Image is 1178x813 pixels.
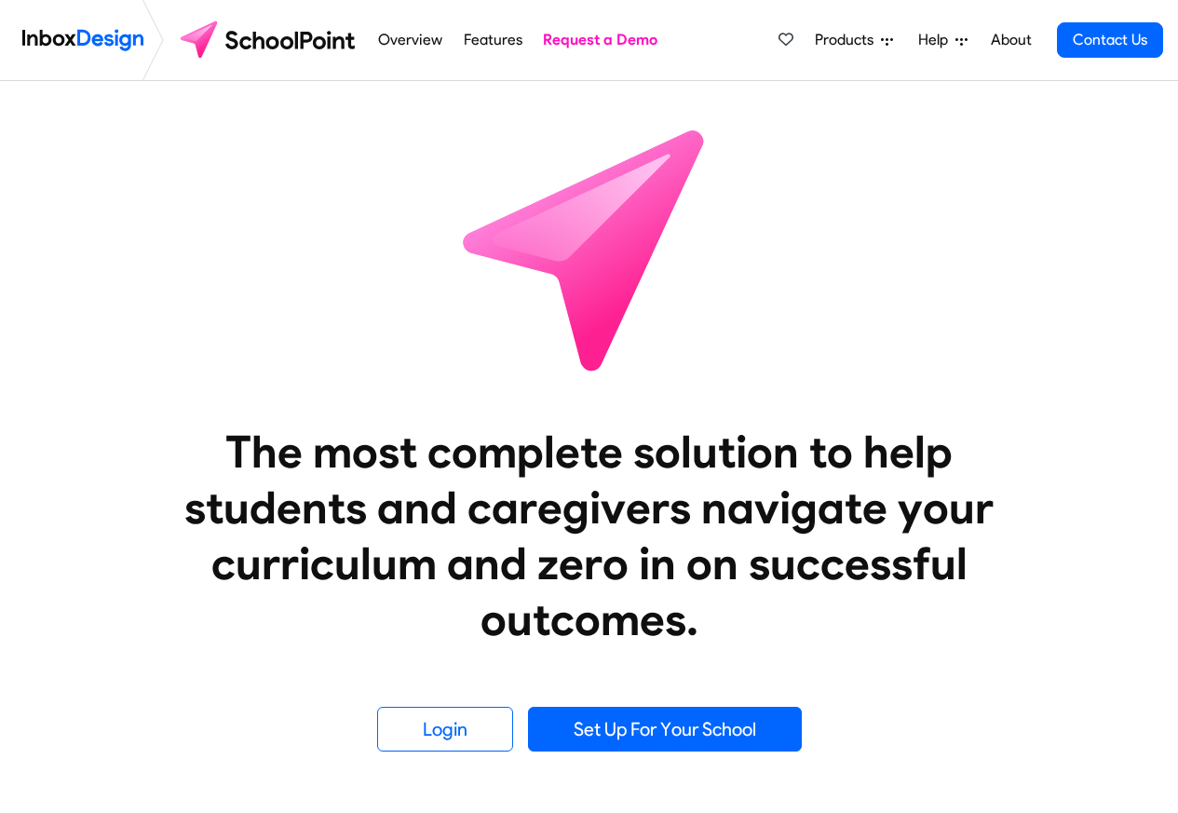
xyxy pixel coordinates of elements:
[911,21,975,59] a: Help
[815,29,881,51] span: Products
[538,21,663,59] a: Request a Demo
[422,81,757,416] img: icon_schoolpoint.svg
[985,21,1036,59] a: About
[528,707,802,752] a: Set Up For Your School
[807,21,900,59] a: Products
[458,21,527,59] a: Features
[171,18,368,62] img: schoolpoint logo
[373,21,448,59] a: Overview
[918,29,955,51] span: Help
[147,424,1032,647] heading: The most complete solution to help students and caregivers navigate your curriculum and zero in o...
[377,707,513,752] a: Login
[1057,22,1163,58] a: Contact Us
